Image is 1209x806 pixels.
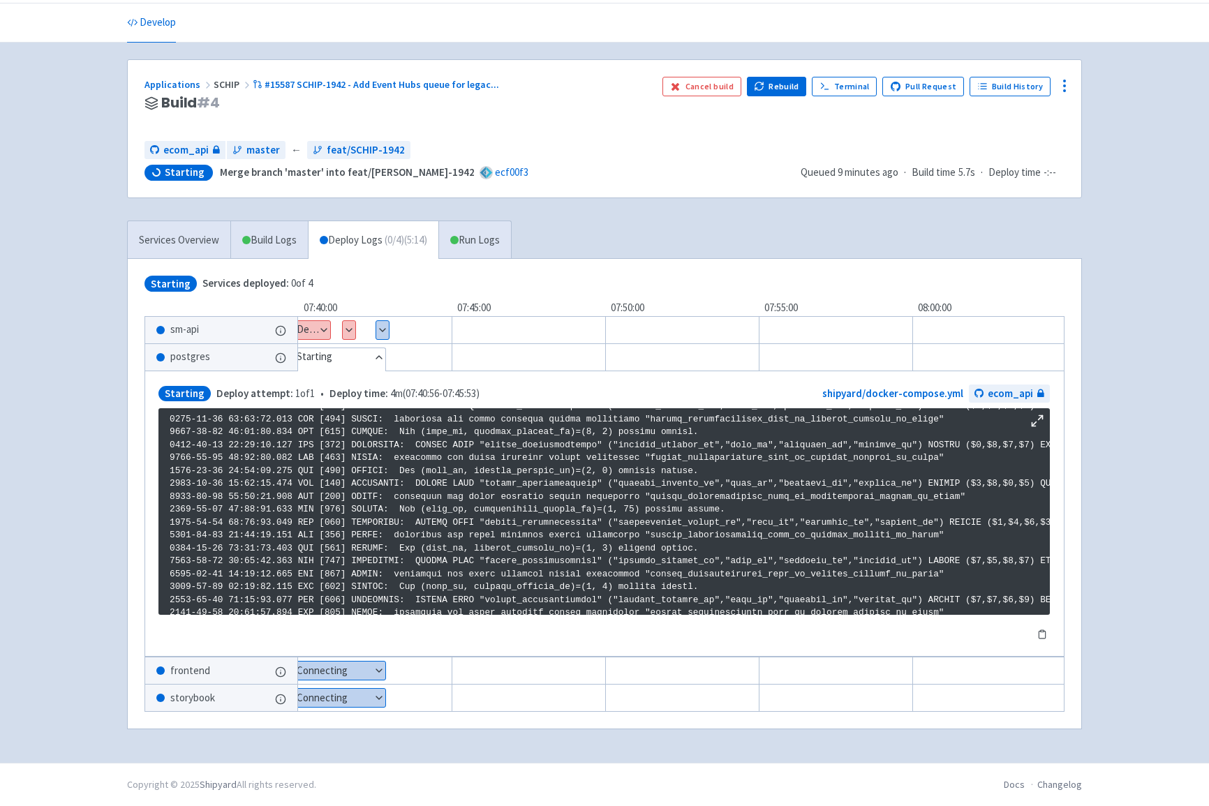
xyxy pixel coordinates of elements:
[882,77,964,96] a: Pull Request
[144,276,197,292] span: Starting
[912,165,956,181] span: Build time
[231,221,308,260] a: Build Logs
[1044,165,1056,181] span: -:--
[158,386,211,402] span: Starting
[144,141,225,160] a: ecom_api
[170,663,210,679] span: frontend
[988,165,1041,181] span: Deploy time
[227,141,285,160] a: master
[216,387,293,400] span: Deploy attempt:
[970,77,1051,96] a: Build History
[128,221,230,260] a: Services Overview
[801,165,1065,181] div: · ·
[812,77,877,96] a: Terminal
[170,690,215,706] span: storybook
[144,78,214,91] a: Applications
[291,142,302,158] span: ←
[1004,778,1025,791] a: Docs
[1030,414,1044,428] button: Maximize log window
[200,778,237,791] a: Shipyard
[495,165,528,179] a: ecf00f3
[220,165,475,179] strong: Merge branch 'master' into feat/[PERSON_NAME]-1942
[912,300,1066,316] div: 08:00:00
[163,142,209,158] span: ecom_api
[822,387,963,400] a: shipyard/docker-compose.yml
[452,300,605,316] div: 07:45:00
[969,385,1050,403] a: ecom_api
[1037,778,1082,791] a: Changelog
[197,93,220,112] span: # 4
[662,77,741,96] button: Cancel build
[170,322,199,338] span: sm-api
[801,165,898,179] span: Queued
[253,78,501,91] a: #15587 SCHIP-1942 - Add Event Hubs queue for legac...
[127,777,316,792] div: Copyright © 2025 All rights reserved.
[438,221,511,260] a: Run Logs
[605,300,759,316] div: 07:50:00
[759,300,912,316] div: 07:55:00
[329,386,480,402] span: 4m ( 07:40:56 - 07:45:53 )
[202,276,289,290] span: Services deployed:
[161,95,220,111] span: Build
[165,165,205,179] span: Starting
[265,78,499,91] span: #15587 SCHIP-1942 - Add Event Hubs queue for legac ...
[127,3,176,43] a: Develop
[307,141,410,160] a: feat/SCHIP-1942
[327,142,405,158] span: feat/SCHIP-1942
[214,78,253,91] span: SCHIP
[308,221,438,260] a: Deploy Logs (0/4)(5:14)
[216,386,480,402] span: •
[329,387,388,400] span: Deploy time:
[202,276,313,292] span: 0 of 4
[988,386,1033,402] span: ecom_api
[298,300,452,316] div: 07:40:00
[170,349,210,365] span: postgres
[216,386,315,402] span: 1 of 1
[838,165,898,179] time: 9 minutes ago
[958,165,975,181] span: 5.7s
[385,232,427,248] span: ( 0 / 4 ) (5:14)
[246,142,280,158] span: master
[747,77,807,96] button: Rebuild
